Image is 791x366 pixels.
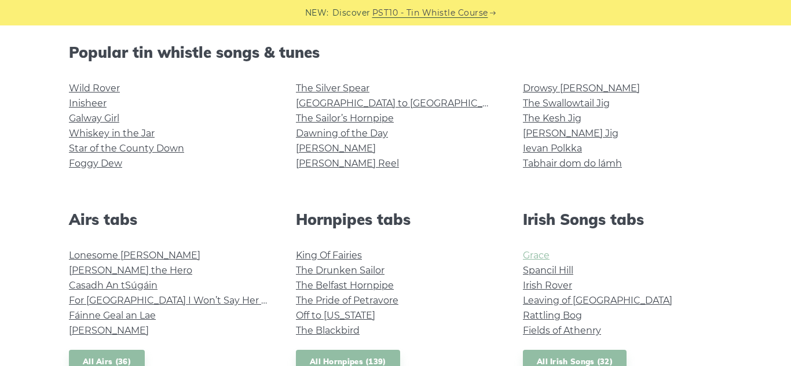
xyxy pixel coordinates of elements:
[523,210,722,228] h2: Irish Songs tabs
[296,250,362,261] a: King Of Fairies
[523,265,573,276] a: Spancil Hill
[296,128,388,139] a: Dawning of the Day
[296,280,394,291] a: The Belfast Hornpipe
[296,265,384,276] a: The Drunken Sailor
[296,325,360,336] a: The Blackbird
[69,280,158,291] a: Casadh An tSúgáin
[296,295,398,306] a: The Pride of Petravore
[69,295,290,306] a: For [GEOGRAPHIC_DATA] I Won’t Say Her Name
[69,158,122,169] a: Foggy Dew
[372,6,488,20] a: PST10 - Tin Whistle Course
[305,6,329,20] span: NEW:
[69,143,184,154] a: Star of the County Down
[296,83,369,94] a: The Silver Spear
[523,158,622,169] a: Tabhair dom do lámh
[523,128,618,139] a: [PERSON_NAME] Jig
[296,310,375,321] a: Off to [US_STATE]
[523,250,550,261] a: Grace
[69,265,192,276] a: [PERSON_NAME] the Hero
[523,143,582,154] a: Ievan Polkka
[69,83,120,94] a: Wild Rover
[523,310,582,321] a: Rattling Bog
[69,43,722,61] h2: Popular tin whistle songs & tunes
[296,210,495,228] h2: Hornpipes tabs
[296,113,394,124] a: The Sailor’s Hornpipe
[69,325,149,336] a: [PERSON_NAME]
[69,210,268,228] h2: Airs tabs
[296,158,399,169] a: [PERSON_NAME] Reel
[523,295,672,306] a: Leaving of [GEOGRAPHIC_DATA]
[69,128,155,139] a: Whiskey in the Jar
[296,98,510,109] a: [GEOGRAPHIC_DATA] to [GEOGRAPHIC_DATA]
[523,325,601,336] a: Fields of Athenry
[332,6,371,20] span: Discover
[296,143,376,154] a: [PERSON_NAME]
[69,98,107,109] a: Inisheer
[523,83,640,94] a: Drowsy [PERSON_NAME]
[523,113,581,124] a: The Kesh Jig
[523,98,610,109] a: The Swallowtail Jig
[523,280,572,291] a: Irish Rover
[69,250,200,261] a: Lonesome [PERSON_NAME]
[69,310,156,321] a: Fáinne Geal an Lae
[69,113,119,124] a: Galway Girl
